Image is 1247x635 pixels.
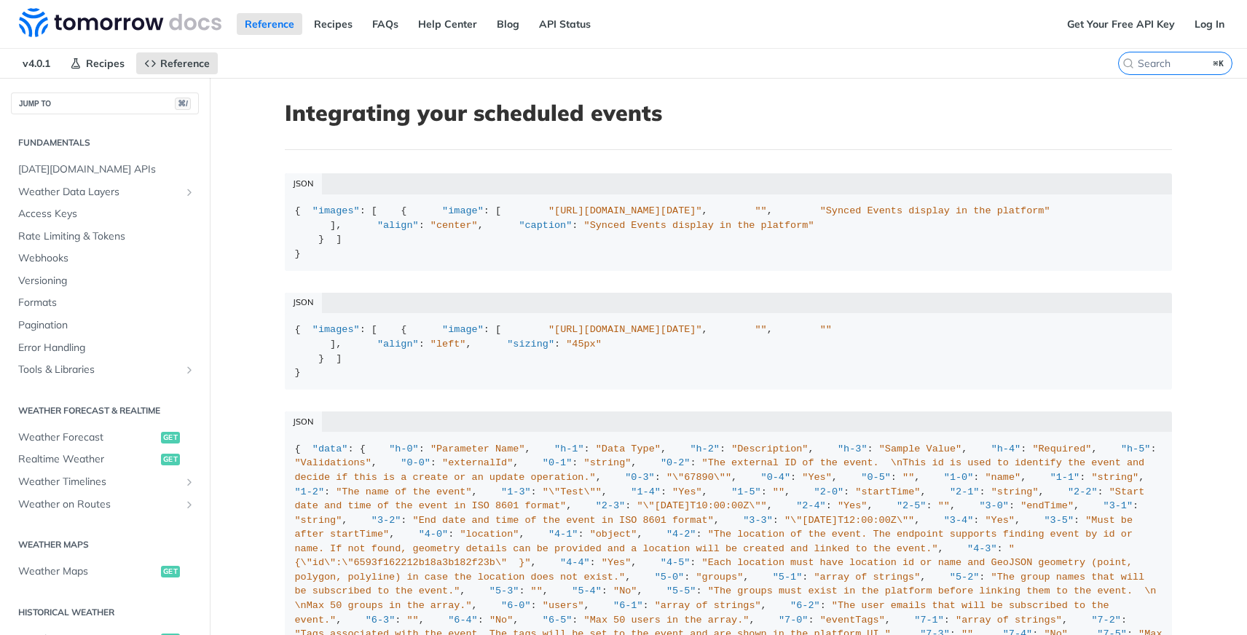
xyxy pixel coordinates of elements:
a: Realtime Weatherget [11,449,199,470]
span: "1-4" [631,486,661,497]
span: "[URL][DOMAIN_NAME][DATE]" [548,324,702,335]
span: "6-2" [790,600,820,611]
span: "6-4" [448,615,478,626]
span: "image" [442,205,484,216]
span: v4.0.1 [15,52,58,74]
span: Access Keys [18,207,195,221]
span: "string" [991,486,1039,497]
span: "1-3" [501,486,531,497]
span: "object" [590,529,637,540]
a: Error Handling [11,337,199,359]
span: "No" [613,585,637,596]
span: Formats [18,296,195,310]
span: [DATE][DOMAIN_NAME] APIs [18,162,195,177]
span: "array of strings" [814,572,921,583]
span: "5-4" [572,585,602,596]
span: Recipes [86,57,125,70]
span: Error Handling [18,341,195,355]
div: { : [ { : [ , , ], : , : } ] } [295,204,1163,261]
span: Weather Timelines [18,475,180,489]
span: "3-2" [371,515,401,526]
span: "2-0" [814,486,844,497]
span: "Validations" [295,457,371,468]
a: Help Center [410,13,485,35]
span: "5-2" [950,572,980,583]
span: "groups" [696,572,743,583]
span: "0-2" [661,457,691,468]
span: get [161,432,180,443]
span: "users" [543,600,584,611]
span: "Data Type" [596,443,661,454]
div: { : [ { : [ , , ], : , : } ] } [295,323,1163,379]
span: "Each location must have location id or name and GeoJSON geometry (point, polygon, polyline) in c... [295,557,1139,583]
span: "7-1" [914,615,944,626]
a: Get Your Free API Key [1059,13,1183,35]
span: ⌘/ [175,98,191,110]
span: "End date and time of the event in ISO 8601 format" [413,515,714,526]
span: "5-5" [666,585,696,596]
button: Show subpages for Weather Timelines [184,476,195,488]
span: Versioning [18,274,195,288]
span: "7-0" [779,615,809,626]
span: Realtime Weather [18,452,157,467]
span: get [161,566,180,577]
span: "h-1" [554,443,584,454]
span: Rate Limiting & Tokens [18,229,195,244]
span: "0-4" [761,472,791,483]
span: "1-1" [1050,472,1080,483]
span: Weather Data Layers [18,185,180,200]
span: "[URL][DOMAIN_NAME][DATE]" [548,205,702,216]
span: "sizing" [507,339,554,350]
span: "45px" [566,339,602,350]
button: Show subpages for Weather on Routes [184,499,195,510]
span: "" [902,472,914,483]
h2: Historical Weather [11,606,199,619]
span: "endTime" [1020,500,1074,511]
span: "string" [1091,472,1138,483]
span: "Required" [1032,443,1091,454]
a: Pagination [11,315,199,336]
span: "\"[DATE]T12:00:00Z\"" [784,515,914,526]
span: "" [773,486,784,497]
span: Pagination [18,318,195,333]
span: "\"67890\"" [666,472,731,483]
span: "" [755,324,767,335]
span: "images" [312,205,360,216]
span: Tools & Libraries [18,363,180,377]
a: Log In [1187,13,1232,35]
span: "Yes" [802,472,832,483]
span: "3-3" [743,515,773,526]
span: "images" [312,324,360,335]
a: Tools & LibrariesShow subpages for Tools & Libraries [11,359,199,381]
button: Show subpages for Weather Data Layers [184,186,195,198]
span: "4-1" [548,529,578,540]
span: "Parameter Name" [430,443,525,454]
a: Access Keys [11,203,199,225]
a: Weather Mapsget [11,561,199,583]
img: Tomorrow.io Weather API Docs [19,8,221,37]
span: "Description" [731,443,808,454]
h2: Weather Forecast & realtime [11,404,199,417]
span: "The groups must exist in the platform before linking them to the event. \n \nMax 50 groups in th... [295,585,1168,611]
a: Webhooks [11,248,199,269]
a: Weather Data LayersShow subpages for Weather Data Layers [11,181,199,203]
span: "Yes" [672,486,702,497]
span: "Yes" [602,557,632,568]
span: "0-5" [861,472,891,483]
a: Weather on RoutesShow subpages for Weather on Routes [11,494,199,516]
span: "3-0" [979,500,1009,511]
button: Show subpages for Tools & Libraries [184,364,195,376]
span: "6-0" [501,600,531,611]
span: "4-2" [666,529,696,540]
span: "name" [986,472,1021,483]
span: "No" [489,615,513,626]
span: "4-3" [967,543,997,554]
span: "string" [584,457,632,468]
svg: Search [1122,58,1134,69]
h2: Fundamentals [11,136,199,149]
span: "align" [377,339,419,350]
span: Weather Forecast [18,430,157,445]
span: "7-2" [1091,615,1121,626]
span: Webhooks [18,251,195,266]
span: "4-4" [560,557,590,568]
